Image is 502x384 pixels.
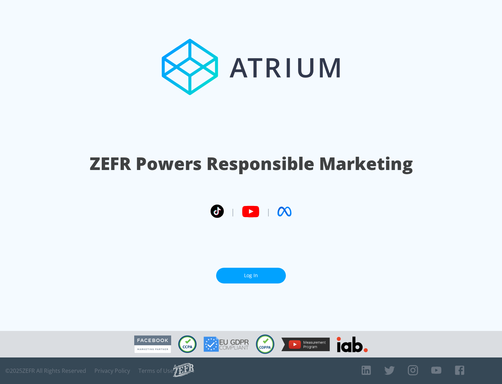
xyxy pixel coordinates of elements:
a: Log In [216,268,286,283]
img: GDPR Compliant [204,337,249,352]
span: | [266,206,271,217]
a: Privacy Policy [94,367,130,374]
img: COPPA Compliant [256,334,274,354]
img: IAB [337,337,368,352]
span: © 2025 ZEFR All Rights Reserved [5,367,86,374]
img: YouTube Measurement Program [281,338,330,351]
a: Terms of Use [138,367,173,374]
img: CCPA Compliant [178,335,197,353]
img: Facebook Marketing Partner [134,335,171,353]
span: | [231,206,235,217]
h1: ZEFR Powers Responsible Marketing [90,152,413,176]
